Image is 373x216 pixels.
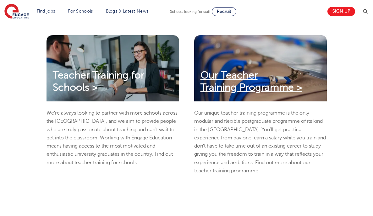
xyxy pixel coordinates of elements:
span: We’re always looking to partner with more schools across the [GEOGRAPHIC_DATA], and we aim to pro... [47,110,178,165]
a: For Schools [68,9,93,13]
span: Our Teacher Training Programme > [200,70,302,93]
img: Teacher Training for Schools [47,35,179,101]
img: Our Teacher Training Programme [194,35,327,101]
a: Our Teacher Training Programme > [194,69,327,94]
a: Blogs & Latest News [106,9,149,13]
a: Recruit [212,7,236,16]
a: Teacher Training for Schools > [47,69,179,94]
span: Our unique teacher training programme is the only modular and flexible postgraduate programme of ... [194,110,326,174]
a: Sign up [327,7,355,16]
span: Schools looking for staff [170,9,211,14]
a: Find jobs [37,9,55,13]
span: Recruit [217,9,231,14]
span: Teacher Training for Schools > [53,70,144,93]
img: Engage Education [4,4,29,19]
